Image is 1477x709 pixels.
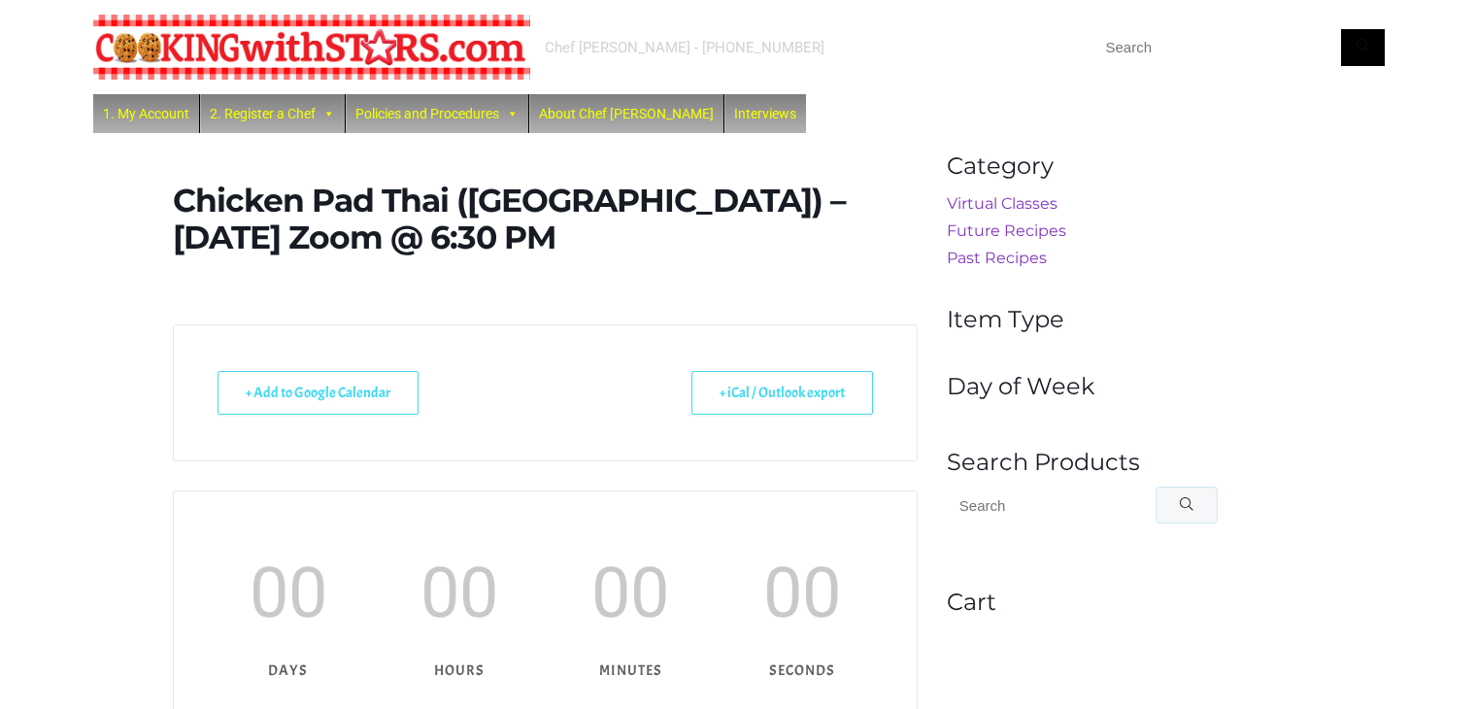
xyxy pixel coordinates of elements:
[947,194,1057,213] a: Virtual Classes
[200,94,345,133] a: 2. Register a Chef
[93,15,530,80] img: Chef Paula's Cooking With Stars
[374,658,545,684] p: hours
[250,528,327,654] span: 00
[203,658,374,684] p: days
[947,449,1305,477] h4: Search Products
[1093,29,1385,66] input: Search
[763,528,841,654] span: 00
[691,371,873,415] a: + iCal / Outlook export
[591,528,669,654] span: 00
[1156,487,1218,523] button: Search
[545,38,824,57] div: Chef [PERSON_NAME] - [PHONE_NUMBER]
[173,182,918,256] h1: Chicken Pad Thai ([GEOGRAPHIC_DATA]) – [DATE] Zoom @ 6:30 PM
[947,589,1305,617] h4: Cart
[947,373,1305,401] h4: Day of Week
[545,658,716,684] p: minutes
[724,94,806,133] a: Interviews
[947,306,1305,334] h4: Item Type
[947,487,1156,523] input: Search
[93,94,199,133] a: 1. My Account
[346,94,528,133] a: Policies and Procedures
[1341,29,1385,66] button: Search
[420,528,498,654] span: 00
[947,249,1047,267] a: Past Recipes
[218,371,419,415] a: + Add to Google Calendar
[716,658,887,684] p: seconds
[947,221,1066,240] a: Future Recipes
[529,94,723,133] a: About Chef [PERSON_NAME]
[947,152,1305,181] h4: Category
